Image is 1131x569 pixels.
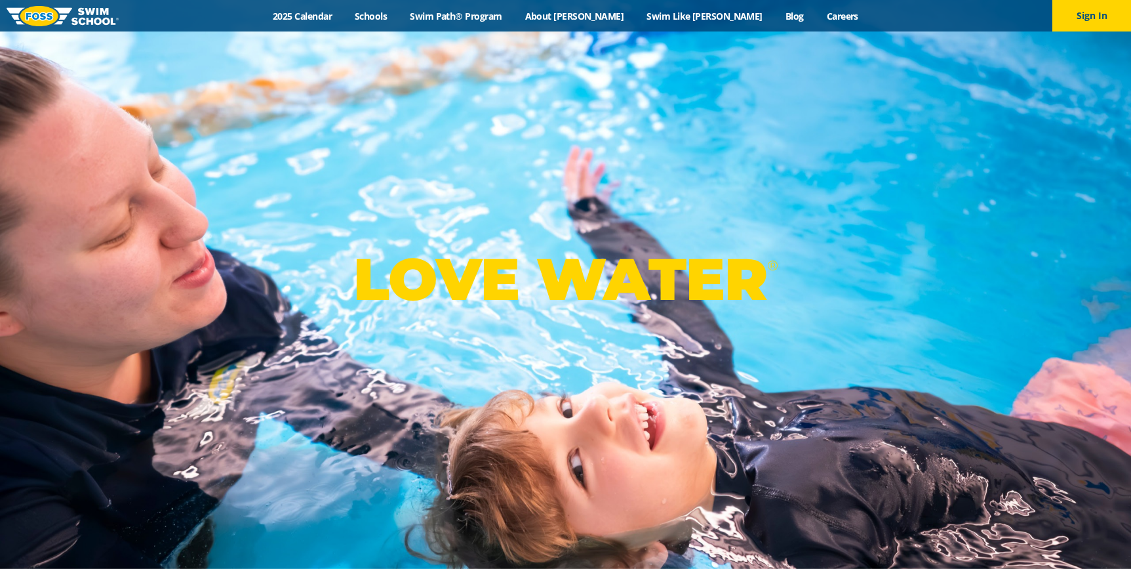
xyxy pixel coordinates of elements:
a: 2025 Calendar [262,10,344,22]
a: Swim Path® Program [399,10,513,22]
a: Swim Like [PERSON_NAME] [635,10,774,22]
sup: ® [767,257,778,274]
a: Careers [815,10,869,22]
a: Blog [774,10,815,22]
p: LOVE WATER [353,244,778,314]
img: FOSS Swim School Logo [7,6,119,26]
a: About [PERSON_NAME] [513,10,635,22]
a: Schools [344,10,399,22]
